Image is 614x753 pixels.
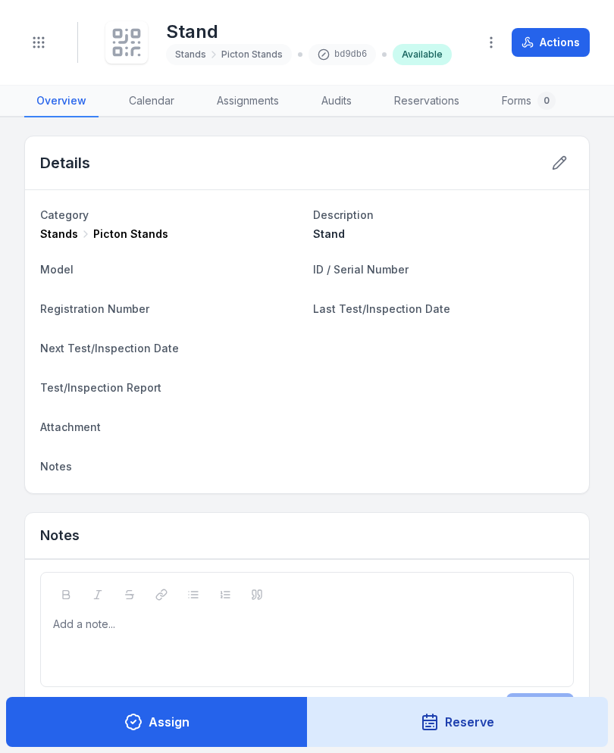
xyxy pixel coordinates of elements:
div: 0 [537,92,556,110]
a: Overview [24,86,99,117]
button: Actions [512,28,590,57]
span: Registration Number [40,302,149,315]
button: Assign [6,697,308,747]
span: Last Test/Inspection Date [313,302,450,315]
span: Picton Stands [93,227,168,242]
a: Audits [309,86,364,117]
span: Stands [175,48,206,61]
span: Category [40,208,89,221]
a: Reservations [382,86,471,117]
h2: Details [40,152,90,173]
h1: Stand [166,20,452,44]
h3: Notes [40,525,80,546]
button: Reserve [307,697,609,747]
span: Next Test/Inspection Date [40,342,179,355]
span: Stand [313,227,345,240]
button: Toggle navigation [24,28,53,57]
a: Forms0 [490,86,568,117]
span: Attachment [40,420,101,433]
div: Available [393,44,452,65]
span: ID / Serial Number [313,263,409,276]
span: Stands [40,227,78,242]
a: Assignments [205,86,291,117]
a: Calendar [117,86,186,117]
span: Test/Inspection Report [40,381,161,394]
span: Model [40,263,74,276]
span: Notes [40,460,72,473]
span: Description [313,208,374,221]
div: bd9db6 [309,44,376,65]
span: Picton Stands [221,48,283,61]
